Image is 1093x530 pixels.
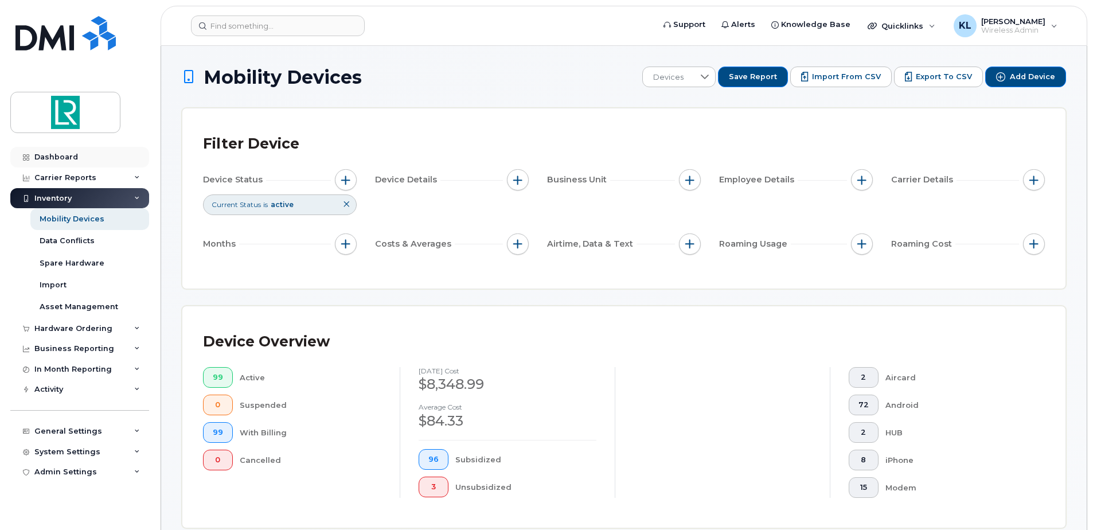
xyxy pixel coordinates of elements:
[858,428,869,437] span: 2
[858,373,869,382] span: 2
[212,200,261,209] span: Current Status
[203,129,299,159] div: Filter Device
[455,477,597,497] div: Unsubsidized
[428,482,439,492] span: 3
[428,455,439,464] span: 96
[891,174,957,186] span: Carrier Details
[375,174,440,186] span: Device Details
[891,238,955,250] span: Roaming Cost
[1010,72,1055,82] span: Add Device
[204,67,362,87] span: Mobility Devices
[240,395,382,415] div: Suspended
[858,400,869,410] span: 72
[203,422,233,443] button: 99
[213,373,223,382] span: 99
[240,422,382,443] div: With Billing
[547,238,637,250] span: Airtime, Data & Text
[858,455,869,465] span: 8
[203,367,233,388] button: 99
[203,395,233,415] button: 0
[885,477,1027,498] div: Modem
[858,483,869,492] span: 15
[885,395,1027,415] div: Android
[203,327,330,357] div: Device Overview
[985,67,1066,87] button: Add Device
[849,477,879,498] button: 15
[894,67,983,87] button: Export to CSV
[719,238,791,250] span: Roaming Usage
[263,200,268,209] span: is
[849,367,879,388] button: 2
[419,411,596,431] div: $84.33
[849,450,879,470] button: 8
[849,422,879,443] button: 2
[271,200,294,209] span: active
[729,72,777,82] span: Save Report
[718,67,788,87] button: Save Report
[916,72,972,82] span: Export to CSV
[547,174,610,186] span: Business Unit
[213,455,223,465] span: 0
[719,174,798,186] span: Employee Details
[240,367,382,388] div: Active
[419,375,596,394] div: $8,348.99
[885,450,1027,470] div: iPhone
[419,477,448,497] button: 3
[203,450,233,470] button: 0
[643,67,694,88] span: Devices
[213,428,223,437] span: 99
[375,238,455,250] span: Costs & Averages
[419,449,448,470] button: 96
[849,395,879,415] button: 72
[419,403,596,411] h4: Average cost
[885,367,1027,388] div: Aircard
[213,400,223,410] span: 0
[812,72,881,82] span: Import from CSV
[240,450,382,470] div: Cancelled
[790,67,892,87] button: Import from CSV
[885,422,1027,443] div: HUB
[203,174,266,186] span: Device Status
[419,367,596,375] h4: [DATE] cost
[203,238,239,250] span: Months
[455,449,597,470] div: Subsidized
